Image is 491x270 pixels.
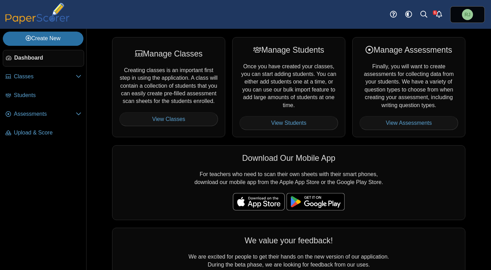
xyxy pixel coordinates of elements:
[3,69,84,85] a: Classes
[239,44,338,55] div: Manage Students
[233,193,285,210] img: apple-store-badge.svg
[119,48,218,59] div: Manage Classes
[360,44,458,55] div: Manage Assessments
[112,145,465,220] div: For teachers who need to scan their own sheets with their smart phones, download our mobile app f...
[464,12,470,17] span: Richard Jones
[14,73,76,80] span: Classes
[119,112,218,126] a: View Classes
[3,32,83,45] a: Create New
[431,7,447,22] a: Alerts
[450,6,485,23] a: Richard Jones
[14,54,81,62] span: Dashboard
[119,153,458,164] div: Download Our Mobile App
[3,106,84,123] a: Assessments
[3,50,84,67] a: Dashboard
[239,116,338,130] a: View Students
[3,3,72,24] img: PaperScorer
[287,193,345,210] img: google-play-badge.png
[3,125,84,141] a: Upload & Score
[119,235,458,246] div: We value your feedback!
[3,87,84,104] a: Students
[112,37,225,137] div: Creating classes is an important first step in using the application. A class will contain a coll...
[3,19,72,25] a: PaperScorer
[232,37,345,137] div: Once you have created your classes, you can start adding students. You can either add students on...
[462,9,473,20] span: Richard Jones
[14,92,81,99] span: Students
[360,116,458,130] a: View Assessments
[352,37,465,137] div: Finally, you will want to create assessments for collecting data from your students. We have a va...
[14,129,81,137] span: Upload & Score
[14,110,76,118] span: Assessments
